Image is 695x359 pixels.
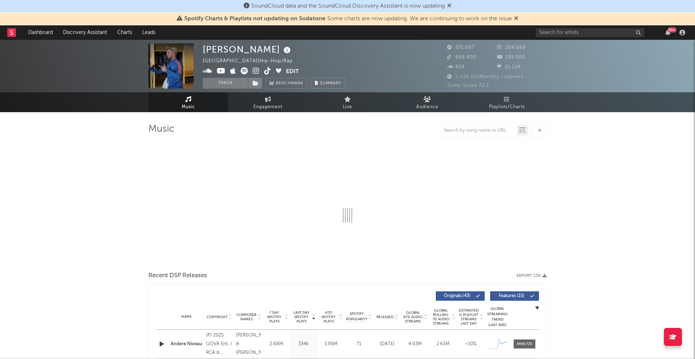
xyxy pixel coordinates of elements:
[447,65,465,69] span: 659
[376,315,393,319] span: Released
[308,92,387,112] a: Live
[148,271,207,280] span: Recent DSP Releases
[346,341,371,348] div: 71
[387,92,467,112] a: Audience
[486,306,508,328] div: Global Streaming Trend (Last 60D)
[276,79,303,88] span: Benchmark
[319,341,342,348] div: 3.95M
[184,16,325,22] span: Spotify Charts & Playlists not updating on Sodatone
[265,341,288,348] div: 2.68M
[58,25,112,40] a: Discovery Assistant
[184,16,512,22] span: : Some charts are now updating. We are continuing to work on the issue
[292,311,311,324] span: Last Day Spotify Plays
[236,331,261,357] div: [PERSON_NAME] & [PERSON_NAME]
[517,274,547,278] button: Export CSV
[403,341,427,348] div: 4.03M
[319,311,338,324] span: ATD Spotify Plays
[536,28,644,37] input: Search for artists
[447,45,475,50] span: 531.697
[489,103,525,111] span: Playlists/Charts
[346,311,367,322] span: Spotify Popularity
[416,103,438,111] span: Audience
[459,308,479,326] span: Estimated % Playlist Streams Last Day
[23,25,58,40] a: Dashboard
[203,78,248,89] button: Track
[286,67,299,76] button: Edit
[170,314,202,320] div: Name
[497,45,526,50] span: 204.666
[431,308,451,326] span: Global Rolling 7D Audio Streams
[266,78,307,89] a: Benchmark
[112,25,137,40] a: Charts
[665,30,670,35] button: 99+
[497,65,521,69] span: 21.224
[490,291,539,301] button: Features(15)
[467,92,547,112] a: Playlists/Charts
[447,55,476,60] span: 668.900
[311,78,345,89] button: Summary
[137,25,160,40] a: Leads
[203,43,292,55] div: [PERSON_NAME]
[236,313,257,321] span: Composer Names
[148,92,228,112] a: Music
[207,315,228,319] span: Copyright
[170,341,202,348] a: Andere Niveau
[441,294,474,298] span: Originals ( 43 )
[403,311,423,324] span: Global ATD Audio Streams
[497,55,525,60] span: 235.000
[459,341,483,348] div: ~ 10 %
[440,128,517,134] input: Search by song name or URL
[667,27,677,33] div: 99 +
[447,75,523,79] span: 2.036.921 Monthly Listeners
[182,103,195,111] span: Music
[228,92,308,112] a: Engagement
[320,81,341,85] span: Summary
[206,331,232,357] div: (P) 2025 GOVA Ent. / RCA & GOLD LEAGUE distributed by Sony Music Entertainment Germany GmbH
[375,341,399,348] div: [DATE]
[292,341,315,348] div: 334k
[251,3,445,9] span: SoundCloud data and the SoundCloud Discovery Assistant is now updating
[514,16,518,22] span: Dismiss
[495,294,528,298] span: Features ( 15 )
[447,3,451,9] span: Dismiss
[447,83,489,88] span: Jump Score: 73.3
[343,103,352,111] span: Live
[265,311,284,324] span: 7 Day Spotify Plays
[436,291,485,301] button: Originals(43)
[253,103,282,111] span: Engagement
[203,57,301,66] div: [GEOGRAPHIC_DATA] | Hip-Hop/Rap
[431,341,455,348] div: 2.63M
